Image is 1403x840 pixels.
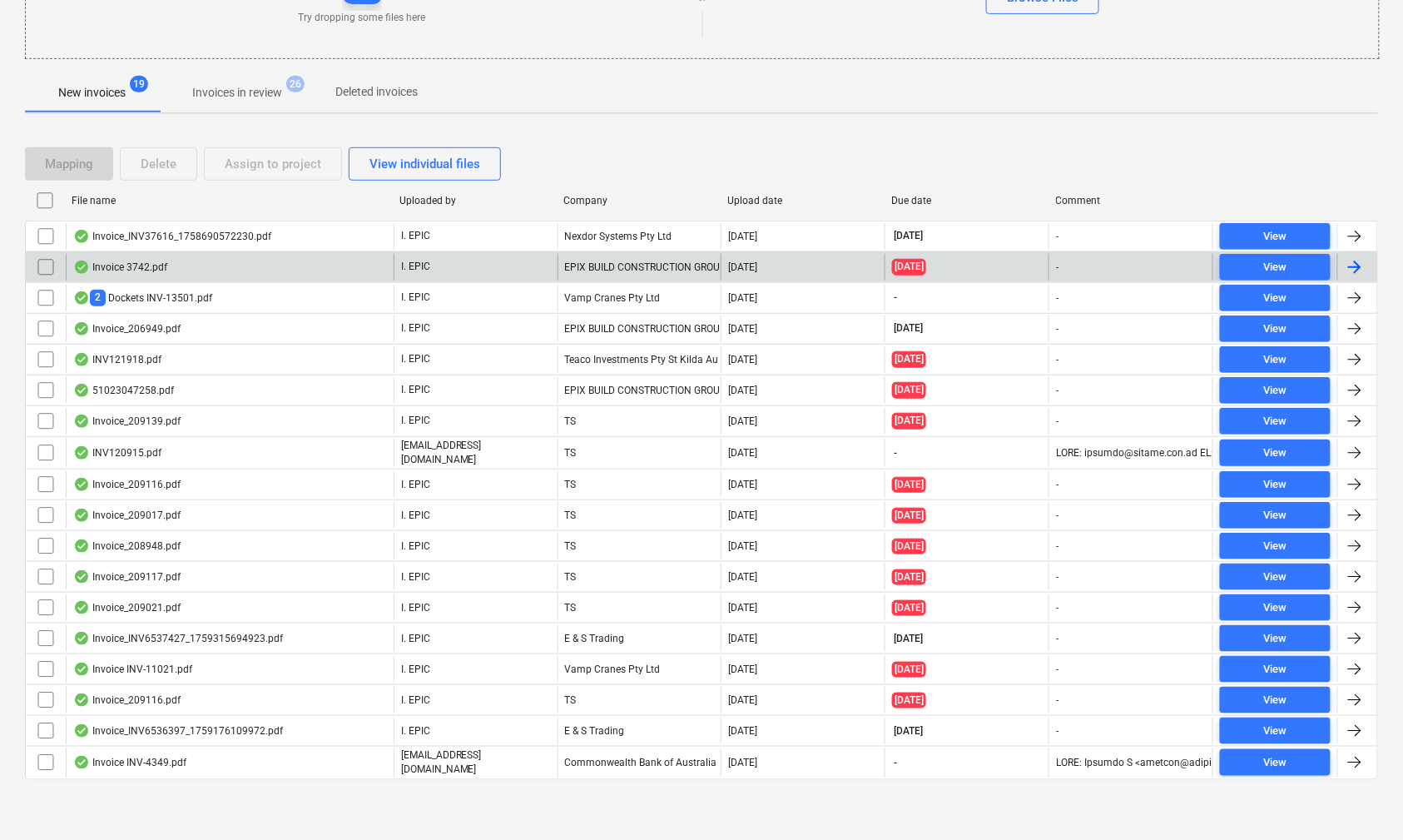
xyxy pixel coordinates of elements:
p: I. EPIC [401,632,430,646]
div: OCR finished [73,663,90,676]
div: - [1056,694,1058,706]
div: TS [558,502,721,529]
div: View [1264,381,1287,400]
div: - [1056,323,1058,335]
div: - [1056,261,1058,273]
div: TS [558,439,721,467]
p: I. EPIC [401,663,430,677]
button: View [1220,254,1331,281]
div: TS [558,564,721,590]
div: OCR finished [73,509,90,522]
div: [DATE] [728,415,757,427]
p: I. EPIC [401,352,430,366]
div: OCR finished [73,384,90,397]
button: View [1220,285,1331,311]
div: Vamp Cranes Pty Ltd [558,285,721,311]
div: E & S Trading [558,718,721,744]
div: Invoice_209116.pdf [73,693,181,707]
div: Teaco Investments Pty St Kilda Au [558,346,721,373]
div: View [1264,537,1287,556]
span: [DATE] [892,229,925,243]
button: View [1220,564,1331,590]
span: [DATE] [892,632,925,646]
span: [DATE] [892,351,926,367]
div: OCR finished [73,570,90,584]
div: View [1264,599,1287,618]
div: Invoice 3742.pdf [73,261,167,274]
div: Dockets INV-13501.pdf [73,290,212,306]
div: Company [563,195,714,206]
span: - [892,446,899,460]
div: - [1056,354,1058,365]
div: Uploaded by [399,195,550,206]
div: Invoice_INV6537427_1759315694923.pdf [73,632,283,645]
div: - [1056,509,1058,521]
span: [DATE] [892,382,926,398]
p: I. EPIC [401,509,430,523]
div: - [1056,540,1058,552]
div: [DATE] [728,602,757,614]
div: 51023047258.pdf [73,384,174,397]
div: - [1056,664,1058,675]
button: View [1220,408,1331,435]
span: 19 [130,76,148,92]
div: View [1264,258,1287,277]
p: I. EPIC [401,260,430,274]
div: [DATE] [728,447,757,459]
div: TS [558,408,721,435]
span: [DATE] [892,508,926,524]
p: I. EPIC [401,414,430,428]
p: New invoices [58,84,126,102]
span: [DATE] [892,662,926,678]
button: View [1220,594,1331,621]
button: View [1220,316,1331,342]
p: I. EPIC [401,570,430,584]
div: TS [558,471,721,498]
p: I. EPIC [401,383,430,397]
div: [DATE] [728,261,757,273]
div: [DATE] [728,694,757,706]
button: View [1220,687,1331,713]
div: E & S Trading [558,625,721,652]
p: [EMAIL_ADDRESS][DOMAIN_NAME] [401,748,551,777]
button: View [1220,346,1331,373]
p: I. EPIC [401,229,430,243]
div: Invoice_209139.pdf [73,415,181,428]
div: [DATE] [728,354,757,365]
p: [EMAIL_ADDRESS][DOMAIN_NAME] [401,439,551,467]
button: View [1220,502,1331,529]
div: Invoice INV-4349.pdf [73,756,186,769]
div: View [1264,350,1287,370]
div: Vamp Cranes Pty Ltd [558,656,721,683]
div: OCR finished [73,601,90,614]
div: View [1264,691,1287,710]
span: [DATE] [892,259,926,275]
span: [DATE] [892,321,925,336]
div: EPIX BUILD CONSTRUCTION GROUP PTY LTD [558,316,721,342]
div: EPIX BUILD CONSTRUCTION GROUP PTY LTD [558,254,721,281]
div: [DATE] [728,385,757,396]
div: [DATE] [728,479,757,490]
div: - [1056,725,1058,737]
div: File name [72,195,386,206]
span: [DATE] [892,539,926,554]
p: I. EPIC [401,478,430,492]
div: View [1264,660,1287,679]
button: View [1220,440,1331,466]
div: Invoice_209116.pdf [73,478,181,491]
span: - [892,291,899,305]
div: OCR finished [73,724,90,738]
div: Nexdor Systems Pty Ltd [558,223,721,250]
div: - [1056,231,1058,242]
div: INV120915.pdf [73,446,161,460]
div: [DATE] [728,292,757,304]
div: - [1056,415,1058,427]
span: [DATE] [892,569,926,585]
div: View [1264,629,1287,649]
div: OCR finished [73,322,90,336]
div: OCR finished [73,756,90,769]
div: [DATE] [728,725,757,737]
div: [DATE] [728,231,757,242]
div: Invoice_209021.pdf [73,601,181,614]
div: View [1264,444,1287,463]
